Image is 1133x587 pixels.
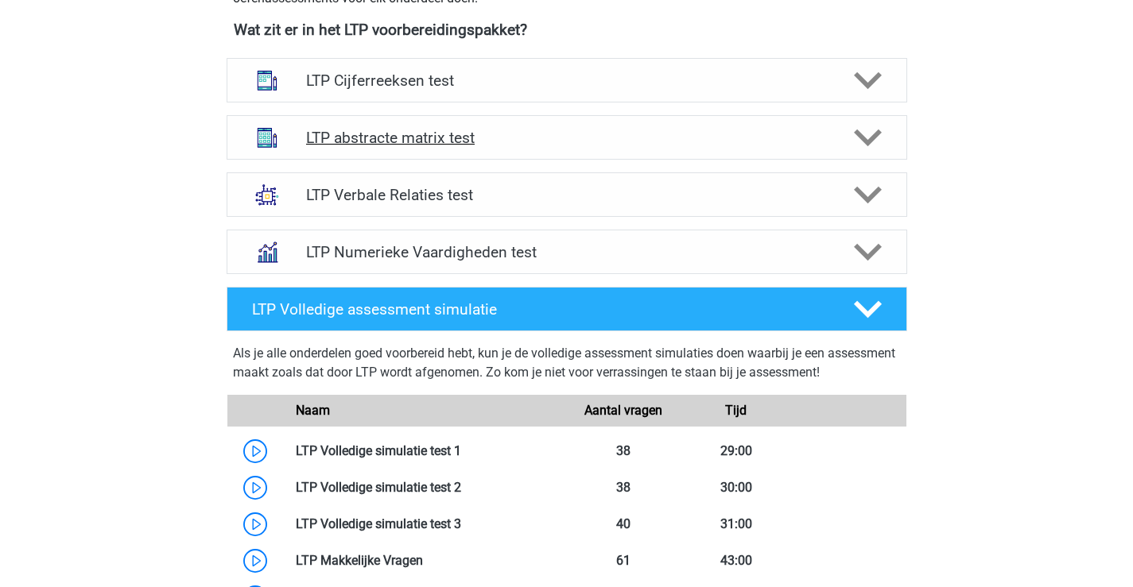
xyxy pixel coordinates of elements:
h4: Wat zit er in het LTP voorbereidingspakket? [234,21,900,39]
div: Naam [284,401,567,420]
h4: LTP Volledige assessment simulatie [252,300,828,319]
div: LTP Volledige simulatie test 2 [284,478,567,497]
img: cijferreeksen [246,60,288,101]
a: analogieen LTP Verbale Relaties test [220,172,914,217]
div: Als je alle onderdelen goed voorbereid hebt, kun je de volledige assessment simulaties doen waarb... [233,344,901,388]
h4: LTP Verbale Relaties test [306,186,827,204]
a: numeriek redeneren LTP Numerieke Vaardigheden test [220,230,914,274]
div: LTP Volledige simulatie test 3 [284,515,567,534]
a: cijferreeksen LTP Cijferreeksen test [220,58,914,102]
div: Tijd [680,401,793,420]
h4: LTP abstracte matrix test [306,129,827,147]
h4: LTP Numerieke Vaardigheden test [306,243,827,261]
a: LTP Volledige assessment simulatie [220,287,914,331]
img: abstracte matrices [246,117,288,158]
div: LTP Volledige simulatie test 1 [284,442,567,461]
img: analogieen [246,174,288,215]
a: abstracte matrices LTP abstracte matrix test [220,115,914,160]
div: Aantal vragen [566,401,679,420]
img: numeriek redeneren [246,231,288,272]
div: LTP Makkelijke Vragen [284,551,567,570]
h4: LTP Cijferreeksen test [306,71,827,90]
